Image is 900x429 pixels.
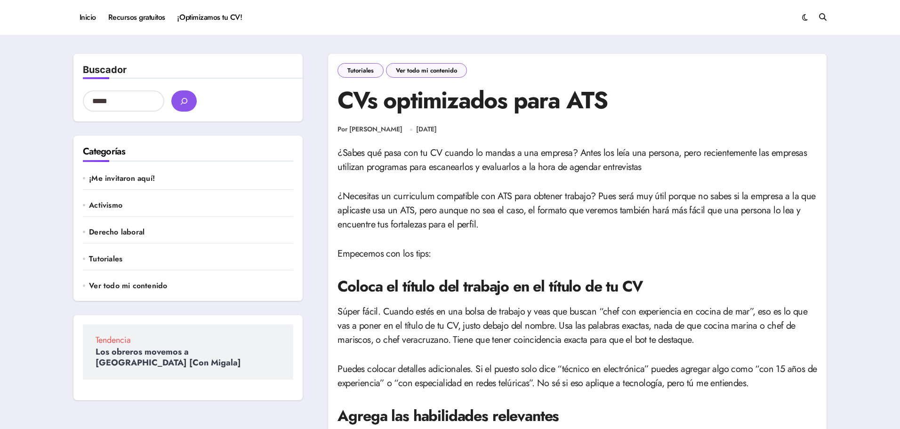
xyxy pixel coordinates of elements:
[337,125,402,134] a: Por [PERSON_NAME]
[337,85,817,115] h1: CVs optimizados para ATS
[337,362,817,390] p: Puedes colocar detalles adicionales. Si el puesto solo dice “técnico en electrónica” puedes agreg...
[89,200,293,210] a: Activismo
[83,64,127,75] label: Buscador
[337,146,817,174] p: ¿Sabes qué pasa con tu CV cuando lo mandas a una empresa? Antes los leía una persona, pero recien...
[386,63,467,78] a: Ver todo mi contenido
[83,145,293,158] h2: Categorías
[96,336,281,344] span: Tendencia
[171,5,248,30] a: ¡Optimizamos tu CV!
[89,227,293,237] a: Derecho laboral
[102,5,171,30] a: Recursos gratuitos
[337,63,384,78] a: Tutoriales
[96,346,241,368] a: Los obreros movemos a [GEOGRAPHIC_DATA] [Con Migala]
[89,173,293,184] a: ¡Me invitaron aquí!
[416,125,437,134] a: [DATE]
[337,405,817,427] h2: Agrega las habilidades relevantes
[337,305,817,347] p: Súper fácil. Cuando estés en una bolsa de trabajo y veas que buscan “chef con experiencia en coci...
[89,254,293,264] a: Tutoriales
[89,281,293,291] a: Ver todo mi contenido
[337,247,817,261] p: Empecemos con los tips:
[171,90,197,112] button: buscar
[416,124,437,134] time: [DATE]
[337,189,817,232] p: ¿Necesitas un curriculum compatible con ATS para obtener trabajo? Pues será muy útil porque no sa...
[337,276,817,297] h2: Coloca el título del trabajo en el título de tu CV
[73,5,102,30] a: Inicio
